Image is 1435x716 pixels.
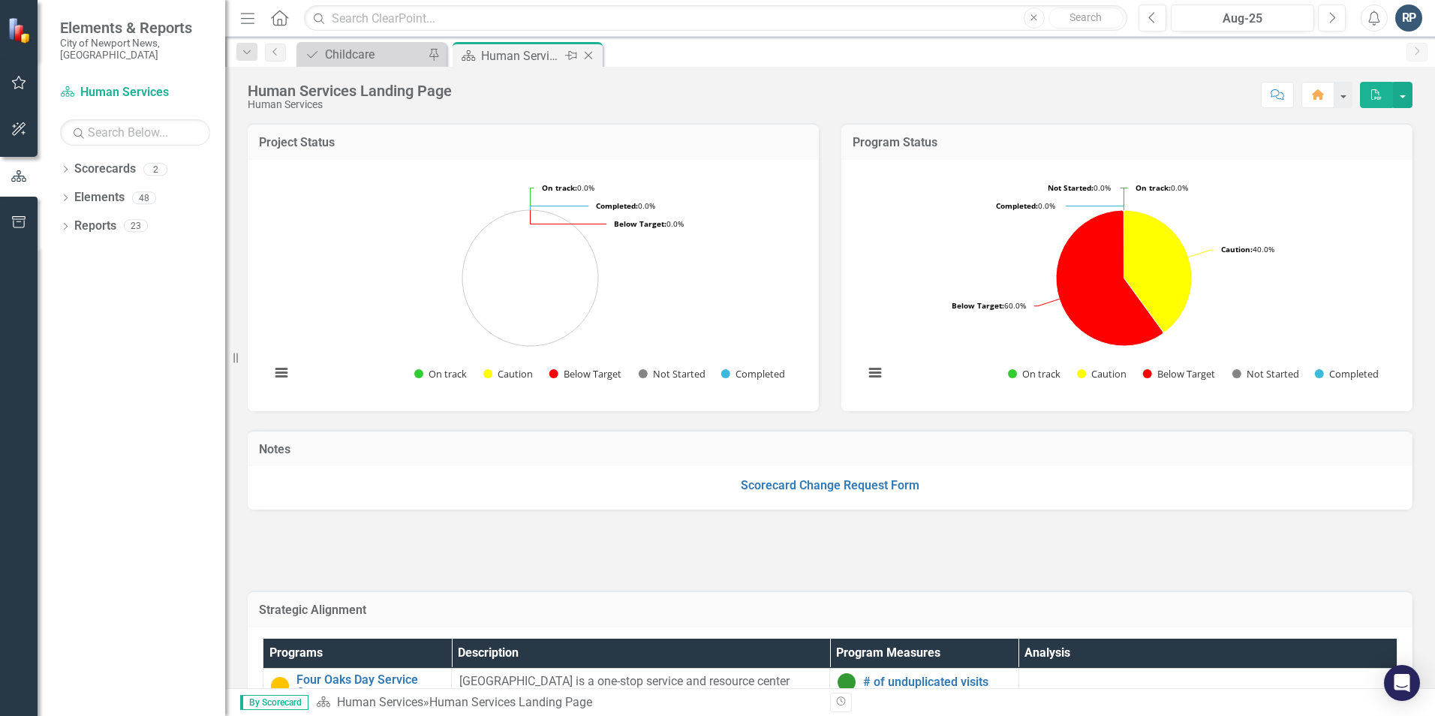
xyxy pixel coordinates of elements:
td: Double-Click to Edit Right Click for Context Menu [830,668,1018,696]
h3: Program Status [853,136,1401,149]
text: 60.0% [952,300,1026,311]
text: 0.0% [614,218,684,229]
button: Show Below Target [549,367,622,381]
h3: Project Status [259,136,808,149]
path: Caution, 4. [1124,210,1192,332]
input: Search ClearPoint... [304,5,1127,32]
tspan: Below Target: [952,300,1004,311]
button: Aug-25 [1171,5,1314,32]
text: 0.0% [542,182,594,193]
a: Reports [74,218,116,235]
div: Human Services [248,99,452,110]
div: Chart. Highcharts interactive chart. [856,171,1397,396]
a: Scorecard Change Request Form [741,478,919,492]
svg: Interactive chart [263,171,798,396]
path: Below Target, 6. [1056,210,1163,346]
tspan: Not Started: [1048,182,1094,193]
span: By Scorecard [240,695,308,710]
text: 0.0% [596,200,655,211]
button: Show Completed [1315,367,1379,381]
text: 40.0% [1221,244,1274,254]
img: Caution [271,677,289,695]
button: Show Not Started [639,367,705,381]
tspan: Caution: [1221,244,1253,254]
div: Chart. Highcharts interactive chart. [263,171,804,396]
text: 0.0% [1048,182,1111,193]
a: Elements [74,189,125,206]
a: Scorecards [74,161,136,178]
h3: Strategic Alignment [259,603,1401,617]
button: RP [1395,5,1422,32]
button: Show Caution [483,367,533,381]
div: Aug-25 [1176,10,1309,28]
img: ClearPoint Strategy [8,17,34,44]
span: Search [1069,11,1102,23]
svg: Interactive chart [856,171,1391,396]
div: 23 [124,220,148,233]
tspan: On track: [542,182,577,193]
h3: Notes [259,443,1401,456]
img: On Target [838,673,856,691]
button: Search [1048,8,1124,29]
div: 2 [143,163,167,176]
a: Four Oaks Day Service Center [296,673,444,699]
button: View chart menu, Chart [271,363,292,384]
button: View chart menu, Chart [865,363,886,384]
div: » [316,694,819,711]
button: Show On track [414,367,467,381]
a: Human Services [60,84,210,101]
div: Childcare [325,45,424,64]
small: City of Newport News, [GEOGRAPHIC_DATA] [60,37,210,62]
a: # of unduplicated visits [863,675,1010,689]
text: 0.0% [996,200,1055,211]
input: Search Below... [60,119,210,146]
button: Show Not Started [1232,367,1298,381]
text: Not Started [653,367,705,381]
span: Elements & Reports [60,19,210,37]
button: Show Below Target [1143,367,1216,381]
tspan: Completed: [596,200,638,211]
div: Human Services Landing Page [429,695,592,709]
div: 48 [132,191,156,204]
a: Childcare [300,45,424,64]
button: Show Completed [721,367,785,381]
tspan: Completed: [996,200,1038,211]
tspan: On track: [1136,182,1171,193]
div: Open Intercom Messenger [1384,665,1420,701]
div: Human Services Landing Page [248,83,452,99]
text: Not Started [1247,367,1299,381]
div: Human Services Landing Page [481,47,561,65]
tspan: Below Target: [614,218,666,229]
a: Human Services [337,695,423,709]
text: 0.0% [1136,182,1188,193]
button: Show On track [1008,367,1060,381]
button: Show Caution [1077,367,1127,381]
